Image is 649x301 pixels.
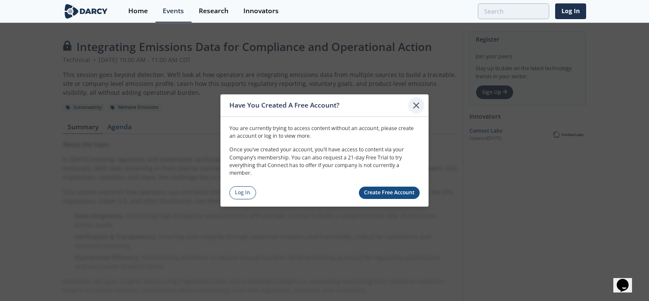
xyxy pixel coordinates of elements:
a: Create Free Account [359,187,420,199]
iframe: chat widget [613,267,641,292]
p: Once you’ve created your account, you’ll have access to content via your Company’s membership. Yo... [229,146,420,177]
div: Have You Created A Free Account? [229,97,408,114]
input: Advanced Search [478,3,549,19]
div: Events [163,8,184,14]
a: Log In [229,186,256,199]
p: You are currently trying to access content without an account, please create an account or log in... [229,124,420,140]
img: logo-wide.svg [63,4,109,19]
div: Innovators [243,8,279,14]
div: Home [128,8,148,14]
a: Log In [555,3,586,19]
div: Research [199,8,229,14]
